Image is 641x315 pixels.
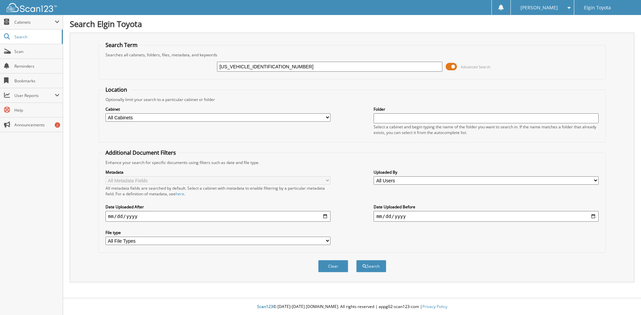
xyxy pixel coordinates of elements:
div: Select a cabinet and begin typing the name of the folder you want to search in. If the name match... [374,124,599,135]
input: start [105,211,331,222]
div: Searches all cabinets, folders, files, metadata, and keywords [102,52,602,58]
a: Privacy Policy [422,304,447,309]
span: Elgin Toyota [584,6,611,10]
label: Date Uploaded After [105,204,331,210]
span: Cabinets [14,19,55,25]
label: Cabinet [105,106,331,112]
legend: Search Term [102,41,141,49]
span: Bookmarks [14,78,59,84]
input: end [374,211,599,222]
span: Scan123 [257,304,273,309]
span: Advanced Search [461,64,490,69]
label: Date Uploaded Before [374,204,599,210]
div: All metadata fields are searched by default. Select a cabinet with metadata to enable filtering b... [105,185,331,197]
legend: Location [102,86,131,93]
a: here [176,191,184,197]
span: Help [14,107,59,113]
label: Uploaded By [374,169,599,175]
div: 2 [55,122,60,128]
div: © [DATE]-[DATE] [DOMAIN_NAME]. All rights reserved | appg02-scan123-com | [63,299,641,315]
span: [PERSON_NAME] [520,6,558,10]
legend: Additional Document Filters [102,149,179,156]
iframe: Chat Widget [608,283,641,315]
h1: Search Elgin Toyota [70,18,634,29]
img: scan123-logo-white.svg [7,3,57,12]
div: Optionally limit your search to a particular cabinet or folder [102,97,602,102]
button: Clear [318,260,348,272]
span: Reminders [14,63,59,69]
span: Search [14,34,58,40]
span: Scan [14,49,59,54]
span: User Reports [14,93,55,98]
div: Enhance your search for specific documents using filters such as date and file type. [102,160,602,165]
button: Search [356,260,386,272]
label: Metadata [105,169,331,175]
label: Folder [374,106,599,112]
label: File type [105,230,331,235]
span: Announcements [14,122,59,128]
